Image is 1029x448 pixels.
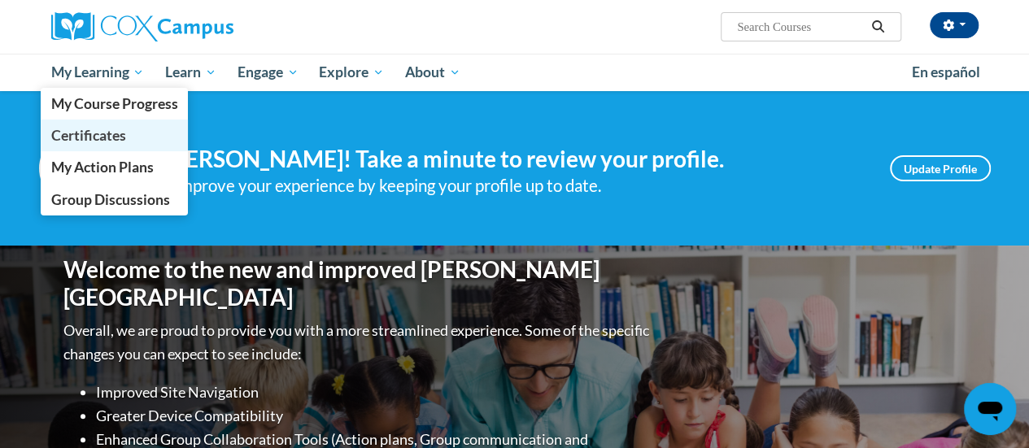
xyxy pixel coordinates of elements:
[50,159,153,176] span: My Action Plans
[41,184,189,215] a: Group Discussions
[51,12,233,41] img: Cox Campus
[41,151,189,183] a: My Action Plans
[308,54,395,91] a: Explore
[912,63,980,80] span: En español
[227,54,309,91] a: Engage
[41,120,189,151] a: Certificates
[137,146,865,173] h4: Hi [PERSON_NAME]! Take a minute to review your profile.
[238,63,299,82] span: Engage
[96,381,653,404] li: Improved Site Navigation
[41,54,155,91] a: My Learning
[39,132,112,205] img: Profile Image
[964,383,1016,435] iframe: Button to launch messaging window
[735,17,865,37] input: Search Courses
[395,54,471,91] a: About
[63,319,653,366] p: Overall, we are proud to provide you with a more streamlined experience. Some of the specific cha...
[41,88,189,120] a: My Course Progress
[50,127,125,144] span: Certificates
[51,12,344,41] a: Cox Campus
[901,55,991,89] a: En español
[155,54,227,91] a: Learn
[865,17,890,37] button: Search
[165,63,216,82] span: Learn
[319,63,384,82] span: Explore
[50,63,144,82] span: My Learning
[50,191,169,208] span: Group Discussions
[930,12,979,38] button: Account Settings
[890,155,991,181] a: Update Profile
[50,95,177,112] span: My Course Progress
[39,54,991,91] div: Main menu
[96,404,653,428] li: Greater Device Compatibility
[63,256,653,311] h1: Welcome to the new and improved [PERSON_NAME][GEOGRAPHIC_DATA]
[137,172,865,199] div: Help improve your experience by keeping your profile up to date.
[405,63,460,82] span: About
